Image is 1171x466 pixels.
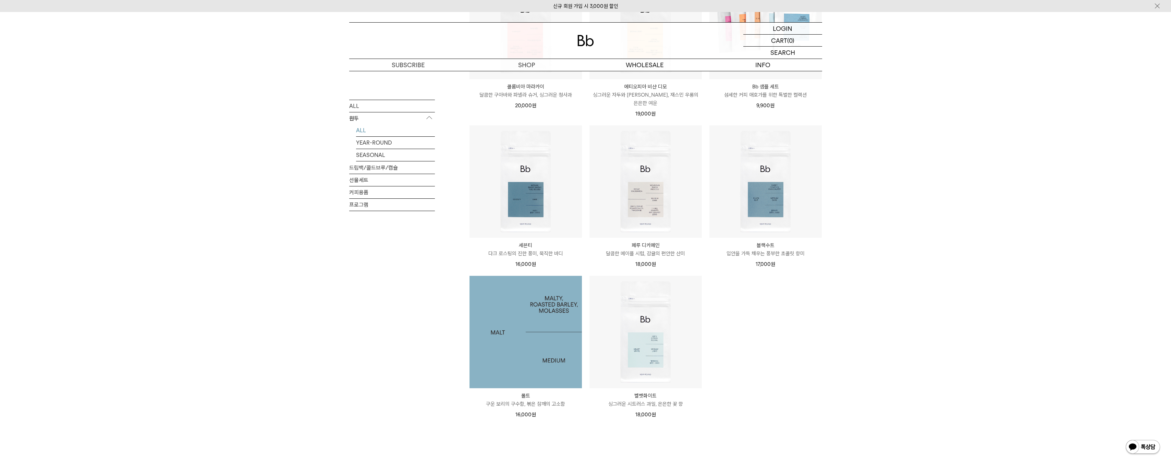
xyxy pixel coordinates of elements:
p: 페루 디카페인 [589,241,702,249]
a: 몰트 [469,276,582,388]
span: 원 [651,261,656,267]
a: SUBSCRIBE [349,59,467,71]
a: SEASONAL [356,149,435,161]
span: 17,000 [756,261,775,267]
img: 카카오톡 채널 1:1 채팅 버튼 [1125,439,1161,456]
span: 18,000 [635,412,656,418]
a: SHOP [467,59,586,71]
a: 프로그램 [349,198,435,210]
a: 콜롬비아 마라카이 달콤한 구아바와 파넬라 슈거, 싱그러운 청사과 [469,83,582,99]
p: 입안을 가득 채우는 풍부한 초콜릿 향미 [709,249,822,258]
a: 몰트 구운 보리의 구수함, 볶은 참깨의 고소함 [469,392,582,408]
p: (0) [787,35,794,46]
span: 원 [651,111,656,117]
a: 세븐티 다크 로스팅의 진한 풍미, 묵직한 바디 [469,241,582,258]
img: 페루 디카페인 [589,125,702,238]
p: CART [771,35,787,46]
a: 드립백/콜드브루/캡슐 [349,161,435,173]
span: 18,000 [635,261,656,267]
p: 구운 보리의 구수함, 볶은 참깨의 고소함 [469,400,582,408]
p: 벨벳화이트 [589,392,702,400]
p: 에티오피아 비샨 디모 [589,83,702,91]
span: 20,000 [515,102,536,109]
p: 콜롬비아 마라카이 [469,83,582,91]
a: YEAR-ROUND [356,136,435,148]
span: 16,000 [515,261,536,267]
p: 몰트 [469,392,582,400]
span: 원 [771,261,775,267]
a: CART (0) [743,35,822,47]
a: 블랙수트 입안을 가득 채우는 풍부한 초콜릿 향미 [709,241,822,258]
img: 블랙수트 [709,125,822,238]
p: WHOLESALE [586,59,704,71]
a: 선물세트 [349,174,435,186]
p: 다크 로스팅의 진한 풍미, 묵직한 바디 [469,249,582,258]
p: 싱그러운 자두와 [PERSON_NAME], 재스민 우롱의 은은한 여운 [589,91,702,107]
p: 원두 [349,112,435,124]
p: 블랙수트 [709,241,822,249]
p: LOGIN [773,23,792,34]
span: 원 [532,412,536,418]
img: 벨벳화이트 [589,276,702,388]
span: 원 [532,102,536,109]
span: 19,000 [635,111,656,117]
p: Bb 샘플 세트 [709,83,822,91]
p: 섬세한 커피 애호가를 위한 특별한 컬렉션 [709,91,822,99]
span: 원 [651,412,656,418]
a: LOGIN [743,23,822,35]
p: INFO [704,59,822,71]
a: 에티오피아 비샨 디모 싱그러운 자두와 [PERSON_NAME], 재스민 우롱의 은은한 여운 [589,83,702,107]
a: ALL [349,100,435,112]
span: 원 [770,102,774,109]
p: 싱그러운 시트러스 과일, 은은한 꽃 향 [589,400,702,408]
a: Bb 샘플 세트 섬세한 커피 애호가를 위한 특별한 컬렉션 [709,83,822,99]
span: 원 [532,261,536,267]
a: 커피용품 [349,186,435,198]
p: SEARCH [770,47,795,59]
a: 신규 회원 가입 시 3,000원 할인 [553,3,618,9]
a: 페루 디카페인 달콤한 메이플 시럽, 감귤의 편안한 산미 [589,241,702,258]
a: ALL [356,124,435,136]
p: 달콤한 메이플 시럽, 감귤의 편안한 산미 [589,249,702,258]
p: 달콤한 구아바와 파넬라 슈거, 싱그러운 청사과 [469,91,582,99]
img: 세븐티 [469,125,582,238]
a: 벨벳화이트 싱그러운 시트러스 과일, 은은한 꽃 향 [589,392,702,408]
img: 로고 [577,35,594,46]
p: 세븐티 [469,241,582,249]
span: 9,900 [756,102,774,109]
span: 16,000 [515,412,536,418]
img: 1000000026_add2_06.jpg [469,276,582,388]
